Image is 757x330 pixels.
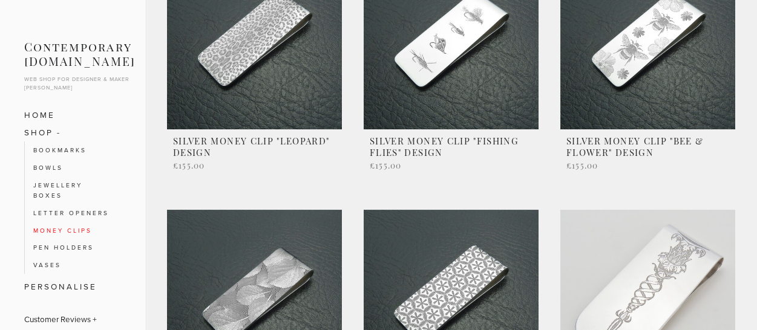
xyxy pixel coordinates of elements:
a: Bowls [33,159,113,176]
a: Pen Holders [33,239,113,256]
a: Letter Openers [33,204,113,222]
a: Home [24,106,121,124]
a: SHOP [24,124,121,141]
a: Personalise [24,278,121,296]
a: Bookmarks [33,141,113,159]
a: Vases [33,256,113,274]
a: Contemporary [DOMAIN_NAME] [24,39,136,69]
p: Web shop for designer & maker [PERSON_NAME] [24,75,136,91]
a: Jewellery Boxes [33,176,113,204]
a: Money Clips [33,222,113,239]
a: Customer Reviews [24,311,121,328]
